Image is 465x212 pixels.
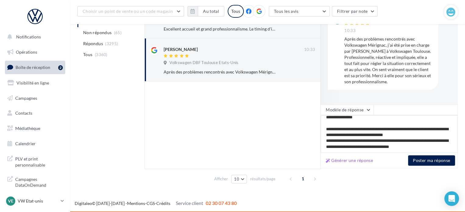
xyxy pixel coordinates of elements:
[274,9,299,14] span: Tous les avis
[344,28,356,34] span: 10:33
[164,26,275,32] div: Excellent accueil et grand professionnalisme. Le timing d'immobilisation est respecté. Je recommande
[15,95,37,100] span: Campagnes
[4,77,66,89] a: Visibilité en ligne
[16,49,37,55] span: Opérations
[187,6,224,16] button: Au total
[231,175,247,183] button: 10
[147,201,155,206] a: CGS
[15,110,32,116] span: Contacts
[15,155,63,168] span: PLV et print personnalisable
[15,175,63,188] span: Campagnes DataOnDemand
[83,9,173,14] span: Choisir un point de vente ou un code magasin
[332,6,378,16] button: Filtrer par note
[4,152,66,170] a: PLV et print personnalisable
[344,36,433,85] div: Après des problèmes rencontrés avec Volkswagen Mérignac, j’ai été prise en charge par [PERSON_NAM...
[114,30,122,35] span: (65)
[83,30,112,36] span: Non répondus
[169,60,238,66] span: Volkswagen DBF Toulouse Etats-Unis
[75,201,237,206] span: © [DATE]-[DATE] - - -
[298,174,308,184] span: 1
[83,52,92,58] span: Tous
[16,80,49,85] span: Visibilité en ligne
[16,65,50,70] span: Boîte de réception
[18,198,58,204] p: VW Etat-unis
[4,46,66,59] a: Opérations
[75,201,92,206] a: Digitaleo
[95,52,108,57] span: (3360)
[234,177,239,181] span: 10
[8,198,13,204] span: VE
[269,6,330,16] button: Tous les avis
[4,31,64,43] button: Notifications
[214,176,228,182] span: Afficher
[250,176,275,182] span: résultats/page
[83,41,103,47] span: Répondus
[4,92,66,105] a: Campagnes
[4,107,66,120] a: Contacts
[16,34,41,39] span: Notifications
[105,41,118,46] span: (3295)
[4,173,66,191] a: Campagnes DataOnDemand
[4,137,66,150] a: Calendrier
[164,69,275,75] div: Après des problèmes rencontrés avec Volkswagen Mérignac, j’ai été prise en charge par [PERSON_NAM...
[323,157,375,164] button: Générer une réponse
[444,191,459,206] div: Open Intercom Messenger
[58,65,63,70] div: 2
[77,6,184,16] button: Choisir un point de vente ou un code magasin
[5,195,65,207] a: VE VW Etat-unis
[176,200,203,206] span: Service client
[198,6,224,16] button: Au total
[304,47,315,52] span: 10:33
[156,201,170,206] a: Crédits
[127,201,145,206] a: Mentions
[206,200,237,206] span: 02 30 07 43 80
[4,122,66,135] a: Médiathèque
[321,105,374,115] button: Modèle de réponse
[15,126,40,131] span: Médiathèque
[164,46,198,52] div: [PERSON_NAME]
[408,155,455,166] button: Poster ma réponse
[4,61,66,74] a: Boîte de réception2
[228,5,244,18] div: Tous
[15,141,36,146] span: Calendrier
